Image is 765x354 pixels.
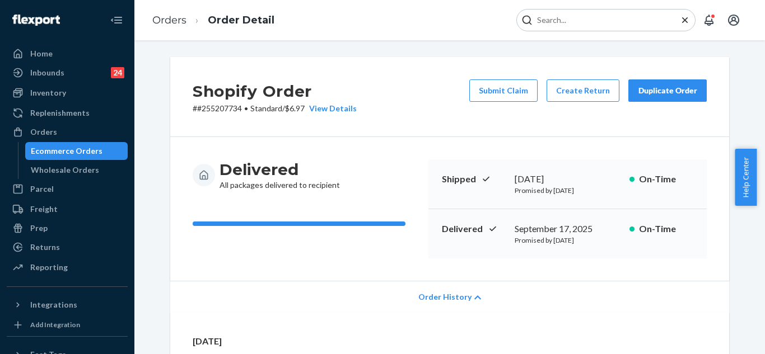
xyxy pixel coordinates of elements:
[7,64,128,82] a: Inbounds24
[111,67,124,78] div: 24
[193,103,357,114] p: # #255207734 / $6.97
[12,15,60,26] img: Flexport logo
[7,45,128,63] a: Home
[30,126,57,138] div: Orders
[7,200,128,218] a: Freight
[679,15,691,26] button: Close Search
[7,238,128,256] a: Returns
[30,262,68,273] div: Reporting
[244,103,248,113] span: •
[515,235,621,245] p: Promised by [DATE]
[7,84,128,102] a: Inventory
[30,87,66,98] div: Inventory
[694,320,754,348] iframe: Opens a widget where you can chat to one of our agents
[193,335,707,348] p: [DATE]
[30,48,53,59] div: Home
[418,291,472,303] span: Order History
[31,164,99,176] div: Wholesale Orders
[469,79,538,102] button: Submit Claim
[152,14,186,26] a: Orders
[30,299,77,310] div: Integrations
[30,107,90,119] div: Replenishments
[735,149,757,206] button: Help Center
[30,223,48,234] div: Prep
[143,4,283,37] ol: breadcrumbs
[7,104,128,122] a: Replenishments
[638,85,697,96] div: Duplicate Order
[722,9,745,31] button: Open account menu
[30,242,60,253] div: Returns
[698,9,720,31] button: Open notifications
[515,223,621,235] div: September 17, 2025
[250,103,282,113] span: Standard
[7,219,128,237] a: Prep
[533,15,670,26] input: Search Input
[30,320,80,329] div: Add Integration
[7,318,128,332] a: Add Integration
[515,186,621,195] p: Promised by [DATE]
[515,173,621,186] div: [DATE]
[105,9,128,31] button: Close Navigation
[628,79,707,102] button: Duplicate Order
[7,180,128,198] a: Parcel
[30,183,54,195] div: Parcel
[193,79,357,103] h2: Shopify Order
[7,258,128,276] a: Reporting
[208,14,274,26] a: Order Detail
[442,173,506,186] p: Shipped
[547,79,619,102] button: Create Return
[30,204,58,215] div: Freight
[639,223,693,235] p: On-Time
[25,142,128,160] a: Ecommerce Orders
[30,67,64,78] div: Inbounds
[220,159,340,180] h3: Delivered
[7,296,128,314] button: Integrations
[220,159,340,191] div: All packages delivered to recipient
[639,173,693,186] p: On-Time
[7,123,128,141] a: Orders
[25,161,128,179] a: Wholesale Orders
[31,145,102,157] div: Ecommerce Orders
[305,103,357,114] button: View Details
[521,15,533,26] svg: Search Icon
[442,223,506,235] p: Delivered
